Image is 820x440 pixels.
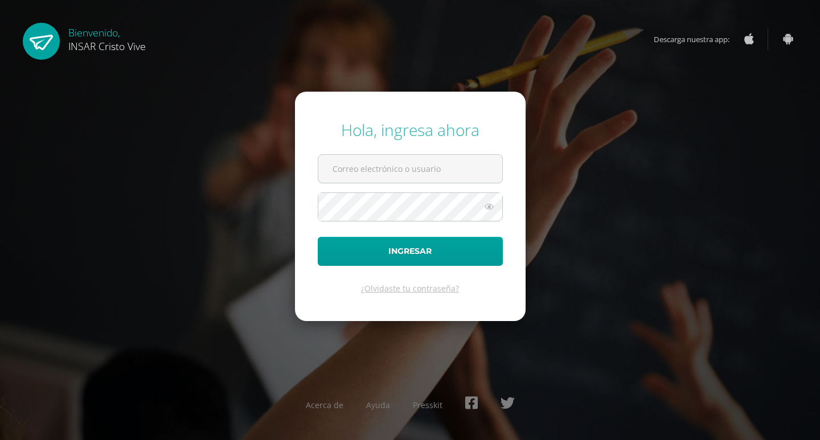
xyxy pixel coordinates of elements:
[318,237,503,266] button: Ingresar
[654,28,741,50] span: Descarga nuestra app:
[361,283,459,294] a: ¿Olvidaste tu contraseña?
[318,119,503,141] div: Hola, ingresa ahora
[413,400,442,410] a: Presskit
[68,23,146,53] div: Bienvenido,
[306,400,343,410] a: Acerca de
[318,155,502,183] input: Correo electrónico o usuario
[68,39,146,53] span: INSAR Cristo Vive
[366,400,390,410] a: Ayuda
